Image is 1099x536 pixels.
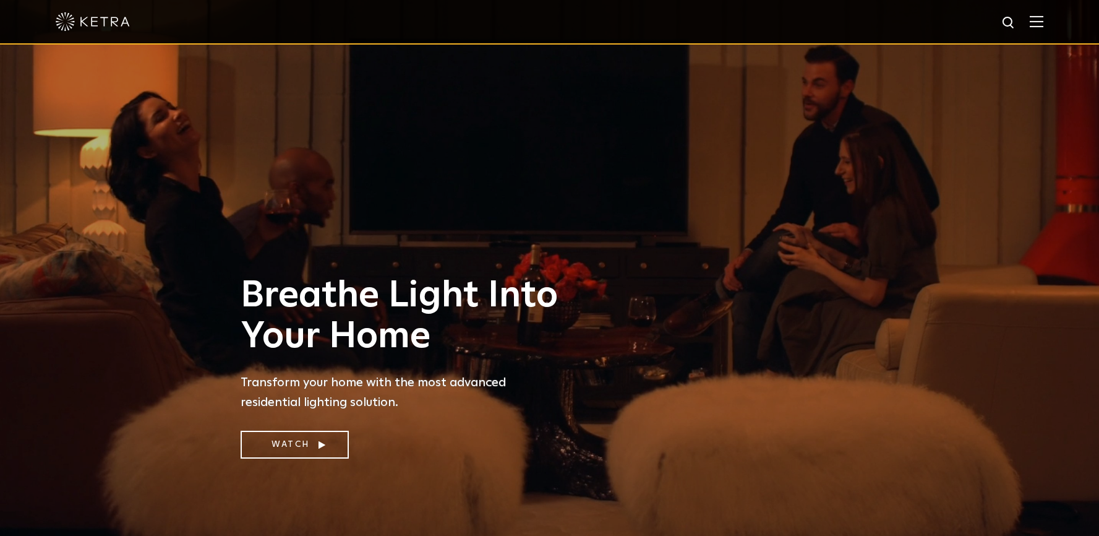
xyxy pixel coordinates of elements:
img: Hamburger%20Nav.svg [1030,15,1043,27]
h1: Breathe Light Into Your Home [241,275,568,357]
p: Transform your home with the most advanced residential lighting solution. [241,373,568,412]
img: ketra-logo-2019-white [56,12,130,31]
a: Watch [241,431,349,459]
img: search icon [1001,15,1017,31]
